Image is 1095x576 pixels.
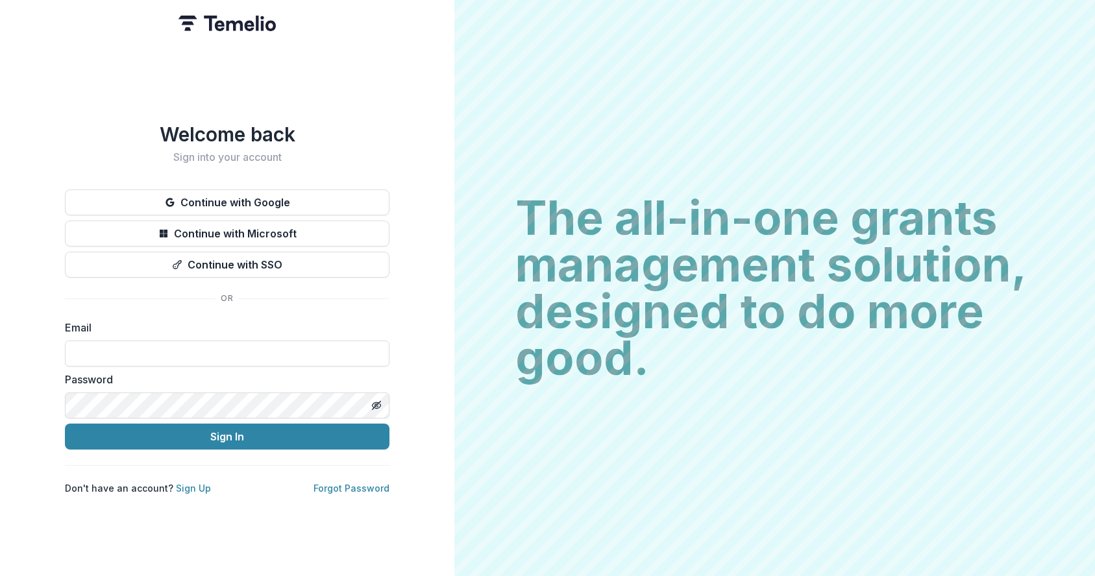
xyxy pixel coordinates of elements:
[65,372,382,387] label: Password
[65,221,389,246] button: Continue with Microsoft
[65,189,389,215] button: Continue with Google
[314,483,389,494] a: Forgot Password
[65,424,389,450] button: Sign In
[65,252,389,278] button: Continue with SSO
[65,123,389,146] h1: Welcome back
[65,151,389,163] h2: Sign into your account
[178,16,276,31] img: Temelio
[65,481,211,495] p: Don't have an account?
[366,395,387,416] button: Toggle password visibility
[65,320,382,335] label: Email
[176,483,211,494] a: Sign Up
